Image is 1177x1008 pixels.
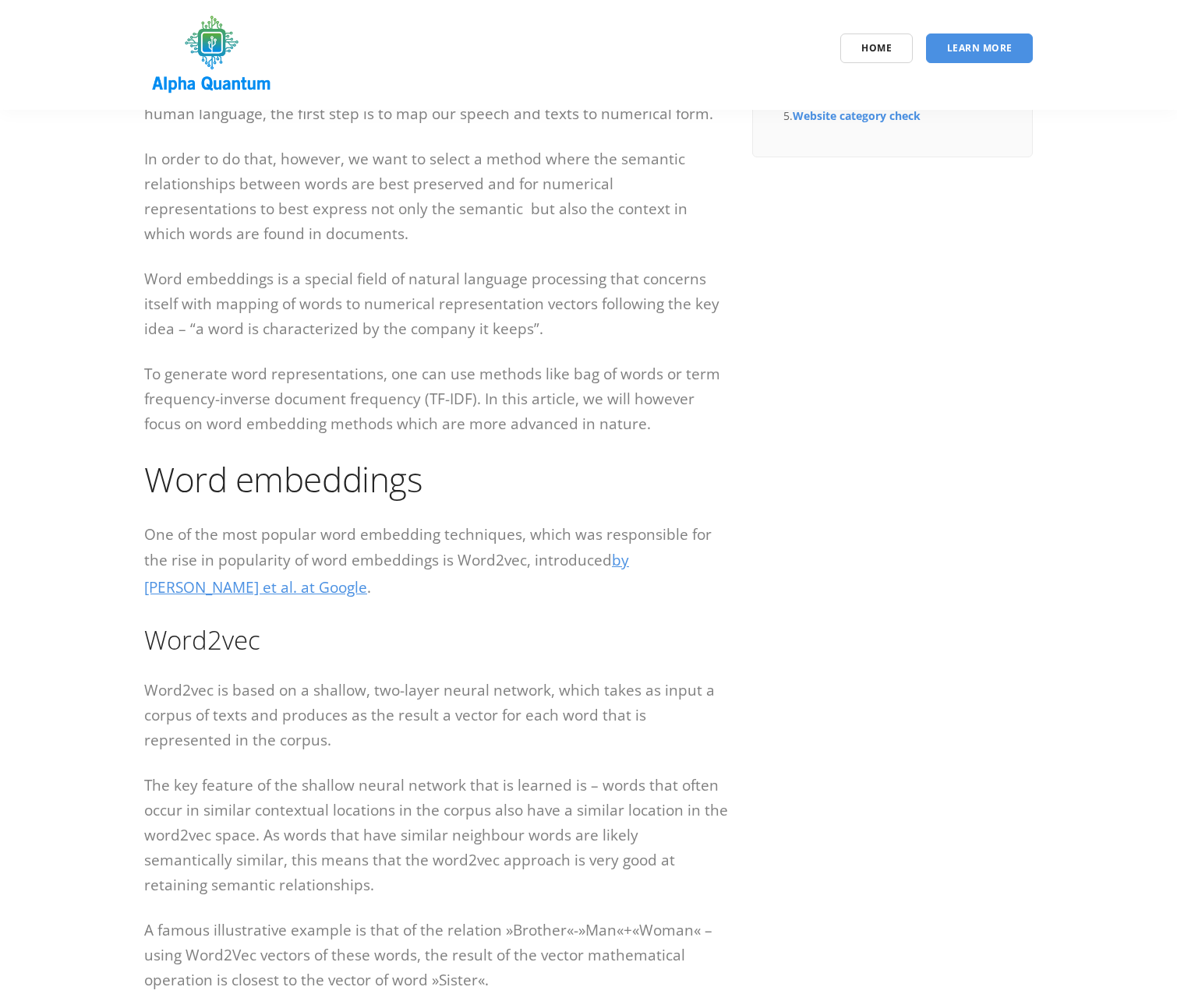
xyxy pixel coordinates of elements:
span: Learn More [947,41,1013,55]
p: Word embeddings is a special field of natural language processing that concerns itself with mappi... [144,266,729,341]
h2: Word2vec [144,622,729,657]
p: The key feature of the shallow neural network that is learned is – words that often occur in simi... [144,773,729,897]
p: A famous illustrative example is that of the relation »Brother«-»Man«+«Woman« – using Word2Vec ve... [144,918,729,992]
p: One of the most popular word embedding techniques, which was responsible for the rise in populari... [144,522,729,602]
a: Learn More [926,33,1034,63]
a: Website category check [793,108,921,123]
p: In order to do that, however, we want to select a method where the semantic relationships between... [144,146,729,246]
p: Word2vec is based on a shallow, two-layer neural network, which takes as input a corpus of texts ... [144,678,729,752]
p: To generate word representations, one can use methods like bag of words or term frequency-inverse... [144,361,729,436]
span: Home [861,41,892,55]
a: Home [840,33,913,63]
h1: Word embeddings [144,456,729,502]
img: logo [144,10,279,100]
